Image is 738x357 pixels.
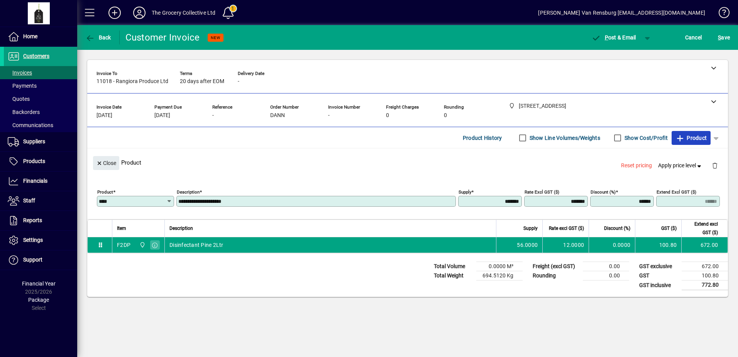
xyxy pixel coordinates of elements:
[97,189,113,195] mat-label: Product
[4,79,77,92] a: Payments
[28,297,49,303] span: Package
[661,224,677,233] span: GST ($)
[137,241,146,249] span: 4/75 Apollo Drive
[386,112,389,119] span: 0
[686,220,718,237] span: Extend excl GST ($)
[589,237,635,253] td: 0.0000
[549,224,584,233] span: Rate excl GST ($)
[635,262,682,271] td: GST exclusive
[538,7,705,19] div: [PERSON_NAME] Van Rensburg [EMAIL_ADDRESS][DOMAIN_NAME]
[476,262,523,271] td: 0.0000 M³
[91,159,121,166] app-page-header-button: Close
[77,31,120,44] app-page-header-button: Back
[635,271,682,280] td: GST
[4,250,77,270] a: Support
[23,237,43,243] span: Settings
[8,70,32,76] span: Invoices
[4,191,77,211] a: Staff
[22,280,56,287] span: Financial Year
[463,132,502,144] span: Product History
[529,271,583,280] td: Rounding
[460,131,505,145] button: Product History
[4,27,77,46] a: Home
[154,112,170,119] span: [DATE]
[152,7,216,19] div: The Grocery Collective Ltd
[23,53,49,59] span: Customers
[87,148,728,177] div: Product
[4,92,77,105] a: Quotes
[102,6,127,20] button: Add
[23,197,35,204] span: Staff
[93,156,119,170] button: Close
[211,35,220,40] span: NEW
[525,189,559,195] mat-label: Rate excl GST ($)
[587,31,640,44] button: Post & Email
[4,66,77,79] a: Invoices
[716,31,732,44] button: Save
[547,241,584,249] div: 12.0000
[23,217,42,223] span: Reports
[23,158,45,164] span: Products
[675,132,707,144] span: Product
[4,132,77,151] a: Suppliers
[8,83,37,89] span: Payments
[96,78,168,85] span: 11018 - Rangiora Produce Ltd
[96,157,116,170] span: Close
[635,280,682,290] td: GST inclusive
[685,31,702,44] span: Cancel
[23,138,45,144] span: Suppliers
[517,241,538,249] span: 56.0000
[328,112,330,119] span: -
[476,271,523,280] td: 694.5120 Kg
[623,134,668,142] label: Show Cost/Profit
[444,112,447,119] span: 0
[529,262,583,271] td: Freight (excl GST)
[430,262,476,271] td: Total Volume
[459,189,471,195] mat-label: Supply
[658,161,703,170] span: Apply price level
[706,162,724,169] app-page-header-button: Delete
[169,241,223,249] span: Disinfectant Pine 2Ltr
[591,34,636,41] span: ost & Email
[4,119,77,132] a: Communications
[713,2,728,27] a: Knowledge Base
[4,172,77,191] a: Financials
[23,257,42,263] span: Support
[672,131,711,145] button: Product
[4,231,77,250] a: Settings
[169,224,193,233] span: Description
[4,152,77,171] a: Products
[125,31,200,44] div: Customer Invoice
[430,271,476,280] td: Total Weight
[117,241,130,249] div: F2DP
[212,112,214,119] span: -
[718,31,730,44] span: ave
[8,96,30,102] span: Quotes
[635,237,681,253] td: 100.80
[528,134,600,142] label: Show Line Volumes/Weights
[583,262,629,271] td: 0.00
[682,280,728,290] td: 772.80
[657,189,696,195] mat-label: Extend excl GST ($)
[4,105,77,119] a: Backorders
[270,112,285,119] span: DANN
[604,224,630,233] span: Discount (%)
[683,31,704,44] button: Cancel
[8,109,40,115] span: Backorders
[238,78,239,85] span: -
[23,33,37,39] span: Home
[583,271,629,280] td: 0.00
[523,224,538,233] span: Supply
[180,78,224,85] span: 20 days after EOM
[4,211,77,230] a: Reports
[682,271,728,280] td: 100.80
[85,34,111,41] span: Back
[117,224,126,233] span: Item
[621,161,652,170] span: Reset pricing
[605,34,608,41] span: P
[682,262,728,271] td: 672.00
[8,122,53,128] span: Communications
[655,159,706,173] button: Apply price level
[83,31,113,44] button: Back
[681,237,728,253] td: 672.00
